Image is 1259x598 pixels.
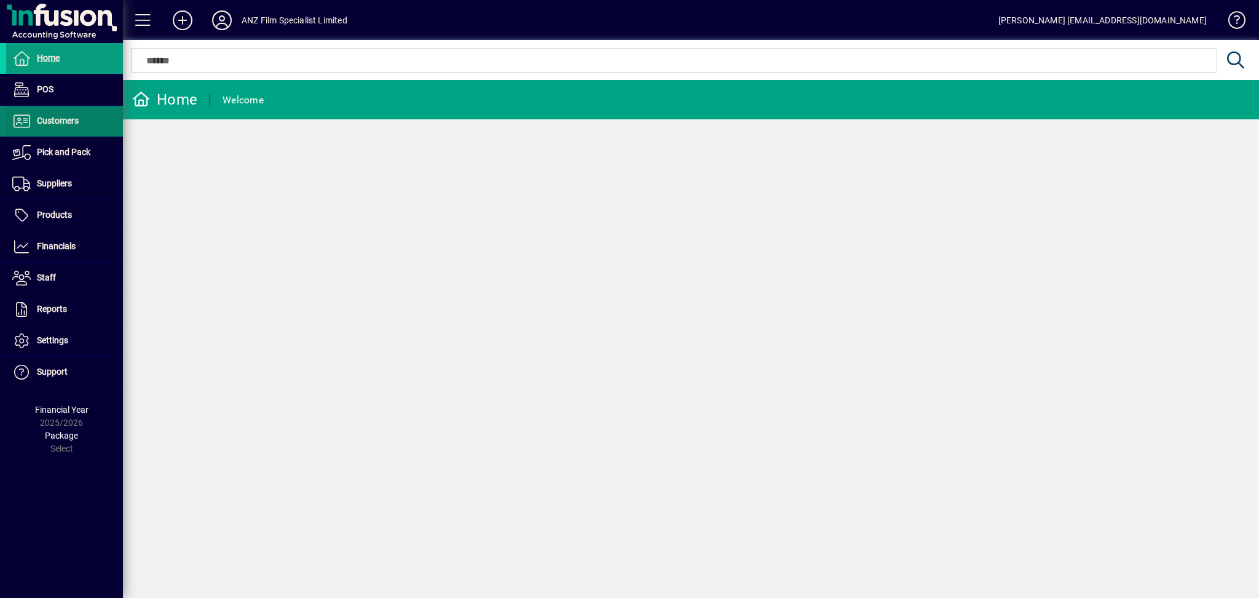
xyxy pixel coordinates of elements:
a: Settings [6,325,123,356]
span: Pick and Pack [37,147,90,157]
a: Knowledge Base [1219,2,1244,42]
span: POS [37,84,53,94]
span: Staff [37,273,56,282]
div: Home [132,90,197,110]
div: Welcome [223,90,264,110]
span: Customers [37,116,79,126]
a: Suppliers [6,169,123,199]
span: Home [37,53,60,63]
span: Reports [37,304,67,314]
a: Staff [6,263,123,293]
span: Suppliers [37,178,72,188]
div: [PERSON_NAME] [EMAIL_ADDRESS][DOMAIN_NAME] [998,10,1207,30]
span: Products [37,210,72,220]
div: ANZ Film Specialist Limited [242,10,347,30]
a: Reports [6,294,123,325]
a: Products [6,200,123,231]
button: Add [163,9,202,31]
span: Financials [37,241,76,251]
a: Customers [6,106,123,137]
a: Support [6,357,123,388]
a: Financials [6,231,123,262]
a: Pick and Pack [6,137,123,168]
span: Package [45,431,78,441]
span: Settings [37,335,68,345]
span: Financial Year [35,405,89,415]
a: POS [6,74,123,105]
button: Profile [202,9,242,31]
span: Support [37,367,68,377]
